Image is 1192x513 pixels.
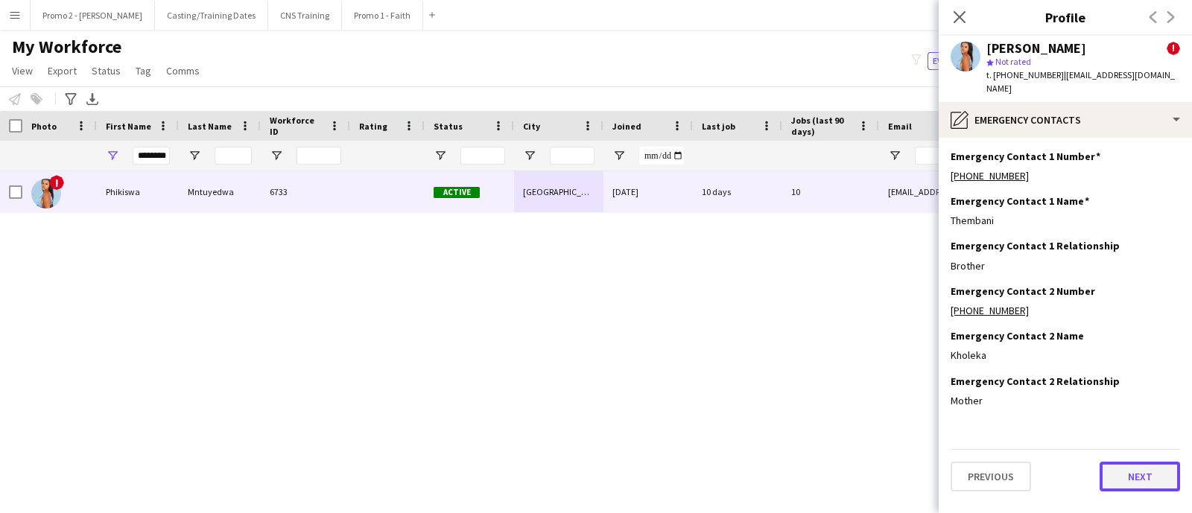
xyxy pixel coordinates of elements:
[951,194,1089,208] h3: Emergency Contact 1 Name
[215,147,252,165] input: Last Name Filter Input
[995,56,1031,67] span: Not rated
[612,149,626,162] button: Open Filter Menu
[160,61,206,80] a: Comms
[951,169,1029,182] a: [PHONE_NUMBER]
[342,1,423,30] button: Promo 1 - Faith
[97,171,179,212] div: Phikiswa
[915,147,1168,165] input: Email Filter Input
[514,171,603,212] div: [GEOGRAPHIC_DATA]
[939,7,1192,27] h3: Profile
[270,115,323,137] span: Workforce ID
[49,175,64,190] span: !
[359,121,387,132] span: Rating
[130,61,157,80] a: Tag
[951,375,1120,388] h3: Emergency Contact 2 Relationship
[62,90,80,108] app-action-btn: Advanced filters
[523,149,536,162] button: Open Filter Menu
[951,462,1031,491] button: Previous
[550,147,595,165] input: City Filter Input
[268,1,342,30] button: CNS Training
[951,239,1120,252] h3: Emergency Contact 1 Relationship
[603,171,693,212] div: [DATE]
[31,121,57,132] span: Photo
[434,121,463,132] span: Status
[951,214,1180,227] div: Thembani
[939,102,1192,138] div: Emergency contacts
[460,147,505,165] input: Status Filter Input
[434,149,447,162] button: Open Filter Menu
[702,121,735,132] span: Last job
[612,121,641,132] span: Joined
[86,61,127,80] a: Status
[106,149,119,162] button: Open Filter Menu
[188,149,201,162] button: Open Filter Menu
[6,61,39,80] a: View
[31,1,155,30] button: Promo 2 - [PERSON_NAME]
[179,171,261,212] div: Mntuyedwa
[136,64,151,77] span: Tag
[928,52,1006,70] button: Everyone11,275
[106,121,151,132] span: First Name
[951,150,1100,163] h3: Emergency Contact 1 Number
[1100,462,1180,491] button: Next
[888,121,912,132] span: Email
[83,90,101,108] app-action-btn: Export XLSX
[782,171,879,212] div: 10
[31,179,61,208] img: Phikiswa Mntuyedwa
[639,147,684,165] input: Joined Filter Input
[155,1,268,30] button: Casting/Training Dates
[133,147,170,165] input: First Name Filter Input
[434,187,480,198] span: Active
[42,61,83,80] a: Export
[523,121,540,132] span: City
[951,329,1084,342] h3: Emergency Contact 2 Name
[951,348,1180,362] div: Kholeka
[986,42,1086,55] div: [PERSON_NAME]
[951,259,1180,273] div: Brother
[12,36,121,58] span: My Workforce
[951,394,1180,407] div: Mother
[261,171,350,212] div: 6733
[166,64,200,77] span: Comms
[48,64,77,77] span: Export
[1167,42,1180,55] span: !
[986,69,1175,94] span: | [EMAIL_ADDRESS][DOMAIN_NAME]
[188,121,232,132] span: Last Name
[951,304,1029,317] a: [PHONE_NUMBER]
[12,64,33,77] span: View
[693,171,782,212] div: 10 days
[297,147,341,165] input: Workforce ID Filter Input
[986,69,1064,80] span: t. [PHONE_NUMBER]
[888,149,901,162] button: Open Filter Menu
[92,64,121,77] span: Status
[879,171,1177,212] div: [EMAIL_ADDRESS][DOMAIN_NAME]
[270,149,283,162] button: Open Filter Menu
[791,115,852,137] span: Jobs (last 90 days)
[951,284,1095,298] h3: Emergency Contact 2 Number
